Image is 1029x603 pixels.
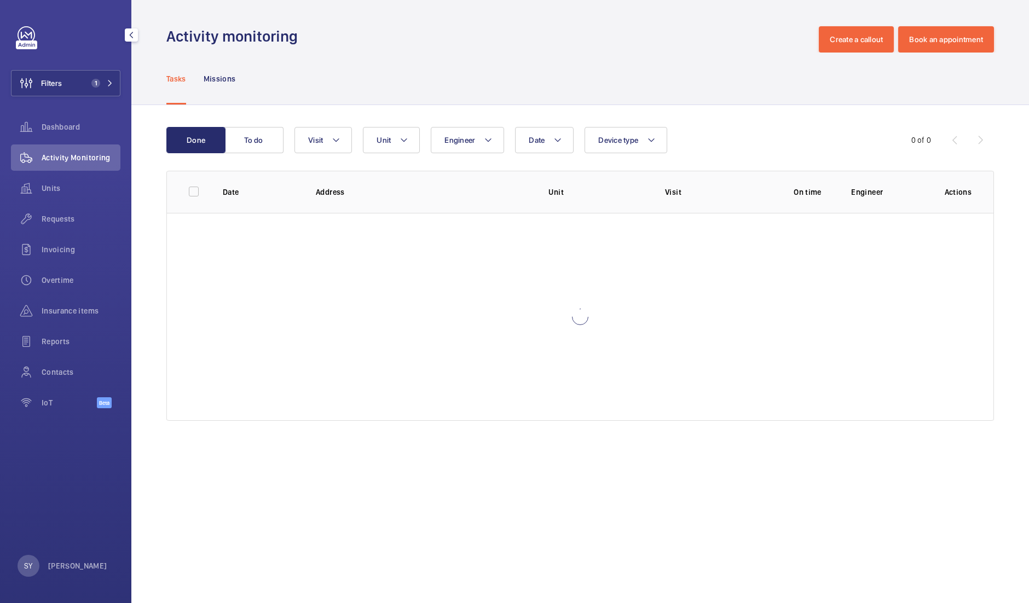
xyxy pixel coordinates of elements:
[819,26,894,53] button: Create a callout
[782,187,834,198] p: On time
[42,121,120,132] span: Dashboard
[42,397,97,408] span: IoT
[363,127,420,153] button: Unit
[223,187,298,198] p: Date
[529,136,545,144] span: Date
[41,78,62,89] span: Filters
[898,26,994,53] button: Book an appointment
[42,305,120,316] span: Insurance items
[42,213,120,224] span: Requests
[665,187,764,198] p: Visit
[42,367,120,378] span: Contacts
[598,136,638,144] span: Device type
[166,73,186,84] p: Tasks
[515,127,574,153] button: Date
[204,73,236,84] p: Missions
[42,152,120,163] span: Activity Monitoring
[377,136,391,144] span: Unit
[42,244,120,255] span: Invoicing
[11,70,120,96] button: Filters1
[42,183,120,194] span: Units
[294,127,352,153] button: Visit
[24,560,32,571] p: SY
[42,336,120,347] span: Reports
[97,397,112,408] span: Beta
[945,187,972,198] p: Actions
[851,187,927,198] p: Engineer
[308,136,323,144] span: Visit
[585,127,667,153] button: Device type
[316,187,531,198] p: Address
[166,26,304,47] h1: Activity monitoring
[166,127,226,153] button: Done
[224,127,284,153] button: To do
[431,127,504,153] button: Engineer
[911,135,931,146] div: 0 of 0
[548,187,648,198] p: Unit
[48,560,107,571] p: [PERSON_NAME]
[444,136,475,144] span: Engineer
[42,275,120,286] span: Overtime
[91,79,100,88] span: 1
